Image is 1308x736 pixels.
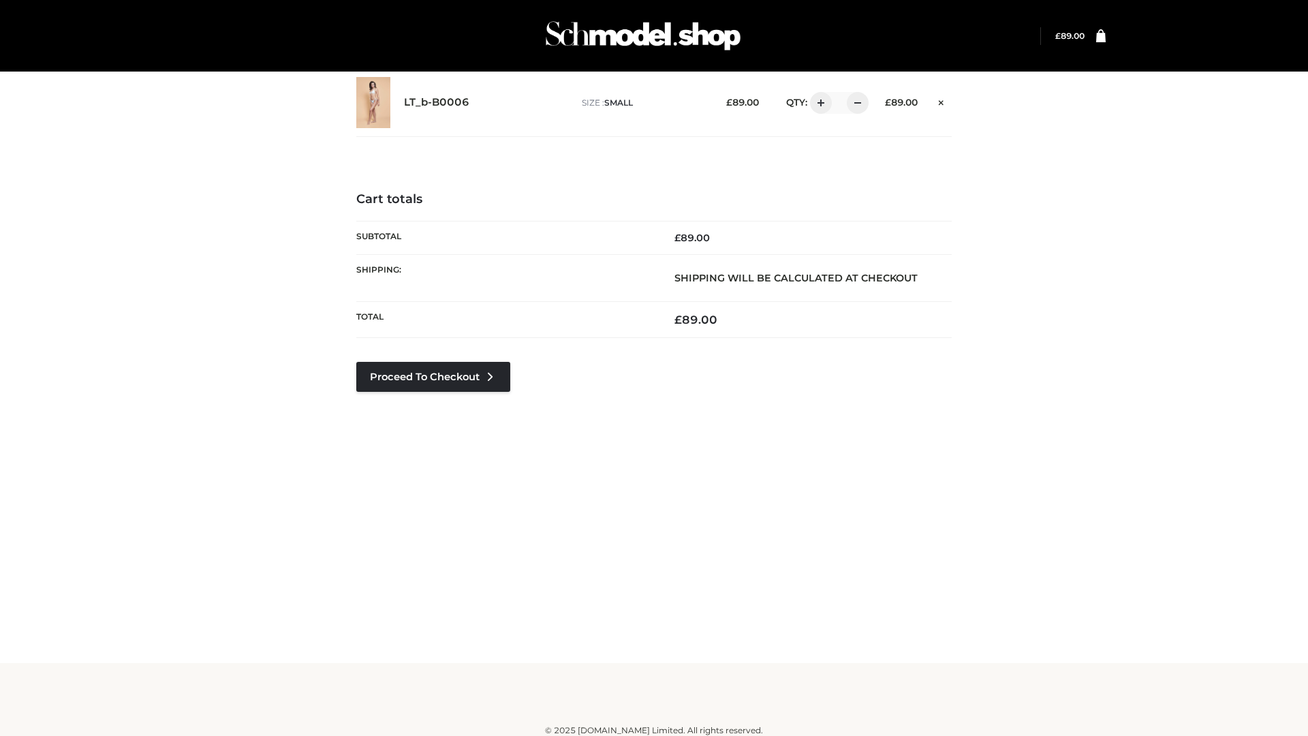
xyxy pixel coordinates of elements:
[356,192,952,207] h4: Cart totals
[674,232,710,244] bdi: 89.00
[541,9,745,63] img: Schmodel Admin 964
[1055,31,1085,41] bdi: 89.00
[582,97,705,109] p: size :
[674,313,682,326] span: £
[356,254,654,301] th: Shipping:
[674,232,681,244] span: £
[674,313,717,326] bdi: 89.00
[885,97,918,108] bdi: 89.00
[773,92,864,114] div: QTY:
[1055,31,1061,41] span: £
[356,77,390,128] img: LT_b-B0006 - SMALL
[674,272,918,284] strong: Shipping will be calculated at checkout
[356,302,654,338] th: Total
[356,362,510,392] a: Proceed to Checkout
[1055,31,1085,41] a: £89.00
[885,97,891,108] span: £
[404,96,469,109] a: LT_b-B0006
[356,221,654,254] th: Subtotal
[931,92,952,110] a: Remove this item
[604,97,633,108] span: SMALL
[726,97,759,108] bdi: 89.00
[726,97,732,108] span: £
